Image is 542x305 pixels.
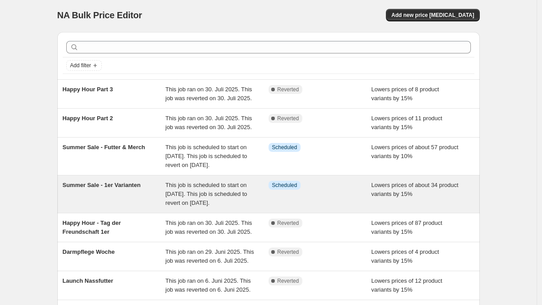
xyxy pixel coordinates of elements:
span: Happy Hour - Tag der Freundschaft 1er [63,220,121,235]
span: NA Bulk Price Editor [57,10,142,20]
span: Add new price [MEDICAL_DATA] [391,12,474,19]
span: Happy Hour Part 3 [63,86,113,93]
span: Happy Hour Part 2 [63,115,113,122]
span: This job ran on 30. Juli 2025. This job was reverted on 30. Juli 2025. [165,115,252,130]
span: Scheduled [272,144,297,151]
button: Add filter [66,60,102,71]
span: Darmpflege Woche [63,248,115,255]
span: Reverted [277,248,299,256]
span: Lowers prices of 87 product variants by 15% [371,220,442,235]
span: Scheduled [272,182,297,189]
span: Lowers prices of about 34 product variants by 15% [371,182,458,197]
span: Lowers prices of about 57 product variants by 10% [371,144,458,159]
span: Summer Sale - 1er Varianten [63,182,141,188]
span: Reverted [277,220,299,227]
span: This job is scheduled to start on [DATE]. This job is scheduled to revert on [DATE]. [165,182,247,206]
span: Add filter [70,62,91,69]
span: Lowers prices of 12 product variants by 15% [371,277,442,293]
span: Lowers prices of 11 product variants by 15% [371,115,442,130]
span: Reverted [277,277,299,285]
span: This job ran on 29. Juni 2025. This job was reverted on 6. Juli 2025. [165,248,254,264]
span: This job ran on 30. Juli 2025. This job was reverted on 30. Juli 2025. [165,220,252,235]
span: This job is scheduled to start on [DATE]. This job is scheduled to revert on [DATE]. [165,144,247,168]
button: Add new price [MEDICAL_DATA] [386,9,479,21]
span: Reverted [277,115,299,122]
span: This job ran on 6. Juni 2025. This job was reverted on 6. Juni 2025. [165,277,251,293]
span: Lowers prices of 8 product variants by 15% [371,86,439,102]
span: This job ran on 30. Juli 2025. This job was reverted on 30. Juli 2025. [165,86,252,102]
span: Launch Nassfutter [63,277,113,284]
span: Lowers prices of 4 product variants by 15% [371,248,439,264]
span: Summer Sale - Futter & Merch [63,144,145,150]
span: Reverted [277,86,299,93]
